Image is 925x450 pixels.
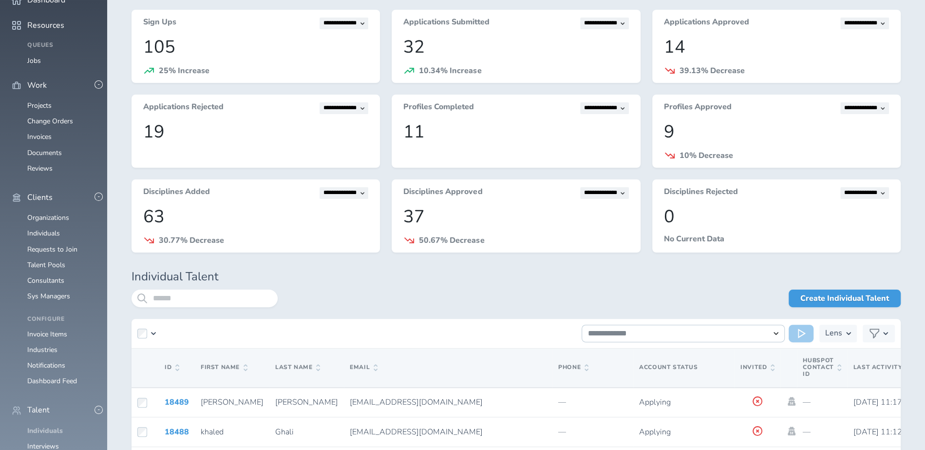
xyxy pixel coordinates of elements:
span: 10% Decrease [680,150,733,161]
a: Industries [27,345,57,354]
h3: Disciplines Rejected [664,187,738,199]
button: - [94,193,103,201]
h4: Queues [27,42,95,49]
p: 14 [664,37,889,57]
p: — [558,398,627,407]
h3: Sign Ups [143,18,176,29]
h3: Profiles Approved [664,102,732,114]
span: khaled [201,427,224,437]
span: Hubspot Contact Id [803,357,841,377]
button: - [94,406,103,414]
span: Last Activity At [853,363,912,371]
span: ID [165,364,179,371]
span: Phone [558,364,588,371]
span: Last Name [275,364,320,371]
p: 105 [143,37,368,57]
a: Consultants [27,276,64,285]
a: Documents [27,148,62,157]
p: — [803,398,841,407]
span: Applying [639,397,671,408]
h3: Profiles Completed [403,102,474,114]
span: Applying [639,427,671,437]
h3: Applications Submitted [403,18,489,29]
span: Email [350,364,378,371]
h3: Lens [825,325,842,342]
span: 10.34% Increase [419,65,481,76]
a: Impersonate [786,427,797,435]
a: Create Individual Talent [789,290,901,307]
span: Invited [740,364,774,371]
a: Requests to Join [27,245,77,254]
p: 32 [403,37,628,57]
span: Work [27,81,47,90]
p: — [803,428,841,436]
a: Jobs [27,56,41,65]
p: 19 [143,122,368,142]
p: 37 [403,207,628,227]
a: Talent Pools [27,260,65,270]
a: 18488 [165,427,189,437]
span: 39.13% Decrease [680,65,745,76]
a: Invoice Items [27,330,67,339]
span: Resources [27,21,64,30]
button: - [94,80,103,89]
p: 63 [143,207,368,227]
span: 50.67% Decrease [419,235,484,246]
h3: Disciplines Added [143,187,210,199]
a: Projects [27,101,52,110]
span: 25% Increase [159,65,209,76]
span: Ghali [275,427,294,437]
h4: Configure [27,316,95,323]
span: [PERSON_NAME] [275,397,338,408]
a: Sys Managers [27,292,70,301]
span: [EMAIL_ADDRESS][DOMAIN_NAME] [350,397,483,408]
h3: Applications Approved [664,18,749,29]
span: First Name [201,364,247,371]
a: Invoices [27,132,52,141]
a: Notifications [27,361,65,370]
a: Reviews [27,164,53,173]
a: Individuals [27,426,63,435]
a: Change Orders [27,117,73,126]
span: Clients [27,193,53,202]
p: — [558,428,627,436]
button: Run Action [789,325,813,342]
button: Lens [819,325,857,342]
h1: Individual Talent [132,270,901,284]
span: Account Status [639,363,698,371]
p: 9 [664,122,889,142]
a: Impersonate [786,397,797,406]
a: 18489 [165,397,189,408]
span: Talent [27,406,50,414]
p: 11 [403,122,628,142]
a: Organizations [27,213,69,222]
h3: Disciplines Approved [403,187,482,199]
a: Individuals [27,229,60,238]
h3: Applications Rejected [143,102,224,114]
span: [PERSON_NAME] [201,397,264,408]
p: 0 [664,207,889,227]
a: Dashboard Feed [27,376,77,386]
span: [EMAIL_ADDRESS][DOMAIN_NAME] [350,427,483,437]
span: No Current Data [664,234,724,244]
span: 30.77% Decrease [159,235,224,246]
